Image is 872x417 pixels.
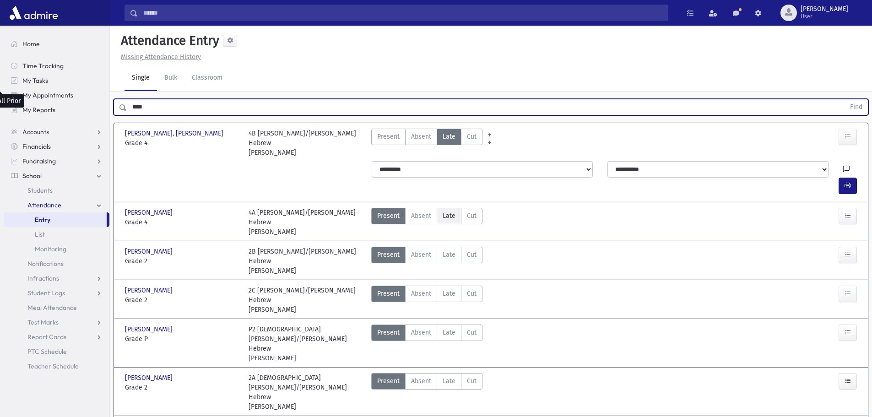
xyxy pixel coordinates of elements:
div: AttTypes [371,286,482,314]
a: PTC Schedule [4,344,109,359]
span: Time Tracking [22,62,64,70]
span: Absent [411,211,431,221]
span: Entry [35,216,50,224]
span: Present [377,376,400,386]
div: AttTypes [371,325,482,363]
span: [PERSON_NAME] [125,247,174,256]
span: Cut [467,289,477,298]
a: My Reports [4,103,109,117]
span: Notifications [27,260,64,268]
div: AttTypes [371,247,482,276]
span: Grade 4 [125,217,239,227]
span: Present [377,289,400,298]
span: Late [443,211,455,221]
div: 2A [DEMOGRAPHIC_DATA][PERSON_NAME]/[PERSON_NAME] Hebrew [PERSON_NAME] [249,373,363,412]
span: Grade 2 [125,256,239,266]
div: P2 [DEMOGRAPHIC_DATA][PERSON_NAME]/[PERSON_NAME] Hebrew [PERSON_NAME] [249,325,363,363]
span: [PERSON_NAME] [125,373,174,383]
a: Fundraising [4,154,109,168]
a: Teacher Schedule [4,359,109,374]
span: Infractions [27,274,59,282]
a: Time Tracking [4,59,109,73]
input: Search [138,5,668,21]
div: AttTypes [371,373,482,412]
span: [PERSON_NAME] [801,5,848,13]
span: Cut [467,132,477,141]
div: 2B [PERSON_NAME]/[PERSON_NAME] Hebrew [PERSON_NAME] [249,247,363,276]
div: 4A [PERSON_NAME]/[PERSON_NAME] Hebrew [PERSON_NAME] [249,208,363,237]
u: Missing Attendance History [121,53,201,61]
span: Teacher Schedule [27,362,79,370]
a: Meal Attendance [4,300,109,315]
a: Student Logs [4,286,109,300]
a: Home [4,37,109,51]
img: AdmirePro [7,4,60,22]
a: School [4,168,109,183]
div: 4B [PERSON_NAME]/[PERSON_NAME] Hebrew [PERSON_NAME] [249,129,363,157]
span: My Reports [22,106,55,114]
a: Missing Attendance History [117,53,201,61]
a: Bulk [157,65,184,91]
span: Present [377,328,400,337]
span: Student Logs [27,289,65,297]
a: Notifications [4,256,109,271]
span: My Tasks [22,76,48,85]
a: Financials [4,139,109,154]
a: Entry [4,212,107,227]
a: My Appointments [4,88,109,103]
span: Grade 2 [125,383,239,392]
span: Absent [411,132,431,141]
span: Absent [411,328,431,337]
span: Attendance [27,201,61,209]
span: Test Marks [27,318,59,326]
span: Absent [411,376,431,386]
span: Late [443,132,455,141]
a: Report Cards [4,330,109,344]
span: Cut [467,376,477,386]
a: Single [125,65,157,91]
span: Late [443,250,455,260]
span: Absent [411,289,431,298]
span: Home [22,40,40,48]
a: My Tasks [4,73,109,88]
span: Report Cards [27,333,66,341]
div: AttTypes [371,129,482,157]
div: AttTypes [371,208,482,237]
a: Accounts [4,125,109,139]
span: [PERSON_NAME] [125,286,174,295]
span: Present [377,211,400,221]
a: Classroom [184,65,230,91]
span: My Appointments [22,91,73,99]
span: [PERSON_NAME] [125,208,174,217]
span: [PERSON_NAME], [PERSON_NAME] [125,129,225,138]
a: Students [4,183,109,198]
span: [PERSON_NAME] [125,325,174,334]
div: 2C [PERSON_NAME]/[PERSON_NAME] Hebrew [PERSON_NAME] [249,286,363,314]
span: Financials [22,142,51,151]
button: Find [845,99,868,115]
span: Cut [467,328,477,337]
span: Grade P [125,334,239,344]
a: Infractions [4,271,109,286]
span: List [35,230,45,238]
a: Test Marks [4,315,109,330]
span: Late [443,328,455,337]
span: Present [377,132,400,141]
span: User [801,13,848,20]
span: Students [27,186,53,195]
span: Cut [467,250,477,260]
span: PTC Schedule [27,347,67,356]
span: Present [377,250,400,260]
span: Grade 2 [125,295,239,305]
span: Late [443,289,455,298]
span: School [22,172,42,180]
span: Grade 4 [125,138,239,148]
span: Monitoring [35,245,66,253]
span: Absent [411,250,431,260]
span: Late [443,376,455,386]
span: Accounts [22,128,49,136]
span: Cut [467,211,477,221]
span: Fundraising [22,157,56,165]
a: List [4,227,109,242]
h5: Attendance Entry [117,33,219,49]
